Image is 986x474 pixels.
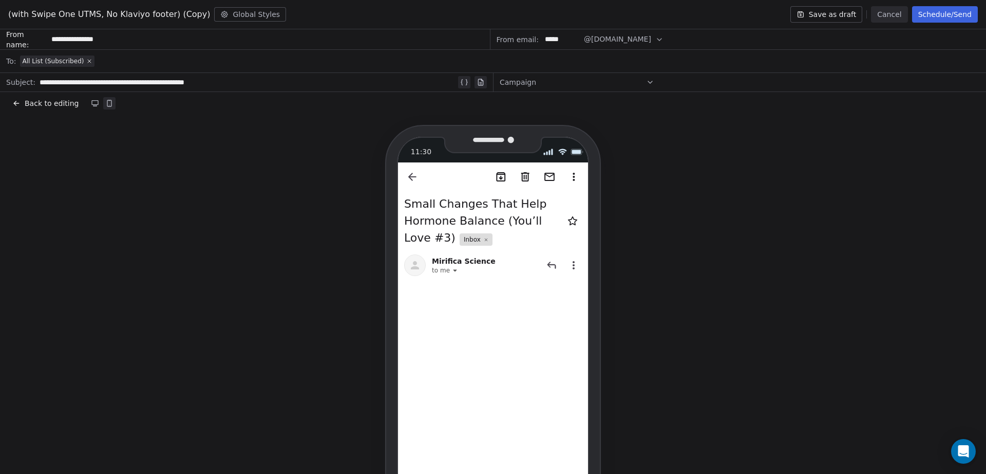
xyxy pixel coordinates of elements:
[584,34,651,45] span: @[DOMAIN_NAME]
[6,77,35,90] span: Subject:
[25,98,79,108] span: Back to editing
[912,6,978,23] button: Schedule/Send
[8,8,210,21] span: (with Swipe One UTMS, No Klaviyo footer) (Copy)
[404,197,546,244] span: Small Changes That Help Hormone Balance (You’ll Love #3)
[6,29,47,50] span: From name:
[432,256,496,266] span: Mirifica Science
[497,34,539,45] span: From email:
[464,235,481,244] span: Inbox
[500,77,536,87] span: Campaign
[6,56,16,66] span: To:
[214,7,286,22] button: Global Styles
[22,57,84,65] span: All List (Subscribed)
[432,266,450,275] span: to me
[411,147,431,157] span: 11:30
[951,439,976,464] div: Open Intercom Messenger
[10,96,81,111] button: Back to editing
[871,6,907,23] button: Cancel
[790,6,863,23] button: Save as draft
